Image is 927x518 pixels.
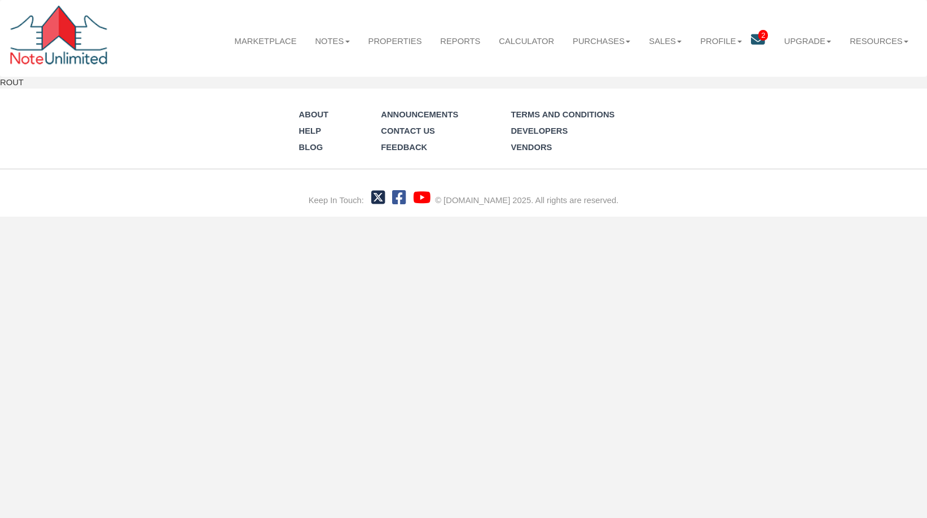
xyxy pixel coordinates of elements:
[309,195,364,207] div: Keep In Touch:
[381,143,427,152] a: Feedback
[758,30,768,40] span: 2
[381,110,458,119] a: Announcements
[640,26,691,56] a: Sales
[299,110,329,119] a: About
[490,26,564,56] a: Calculator
[381,126,435,135] a: Contact Us
[751,26,775,57] a: 2
[564,26,640,56] a: Purchases
[306,26,359,56] a: Notes
[511,143,552,152] a: Vendors
[299,126,321,135] a: Help
[299,143,323,152] a: Blog
[841,26,918,56] a: Resources
[225,26,306,56] a: Marketplace
[511,126,568,135] a: Developers
[775,26,840,56] a: Upgrade
[359,26,431,56] a: Properties
[435,195,618,207] div: © [DOMAIN_NAME] 2025. All rights are reserved.
[511,110,614,119] a: Terms and Conditions
[431,26,490,56] a: Reports
[691,26,751,56] a: Profile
